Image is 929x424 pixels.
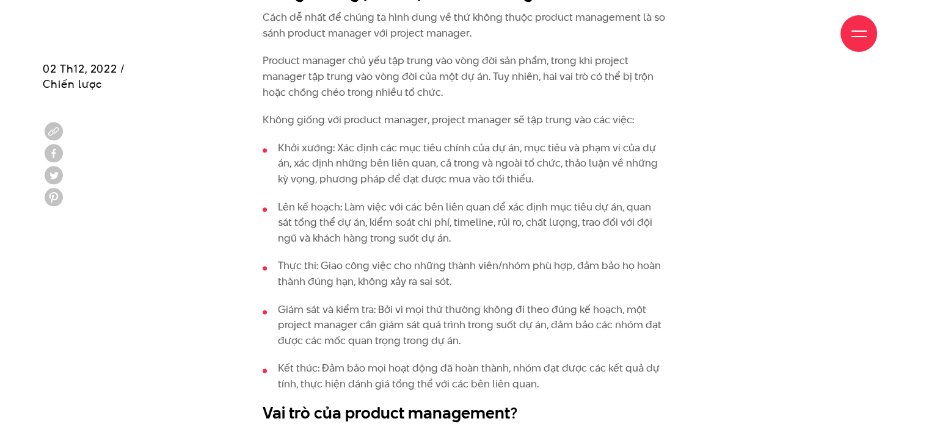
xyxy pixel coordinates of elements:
[263,53,666,100] p: Product manager chủ yếu tập trung vào vòng đời sản phẩm, trong khi project manager tập trung vào ...
[263,361,666,392] li: Kết thúc: Đảm bảo mọi hoạt động đã hoàn thành, nhóm đạt được các kết quả dự tính, thực hiện đánh ...
[263,112,666,128] p: Không giống với product manager, project manager sẽ tập trung vào các việc:
[263,302,666,349] li: Giám sát và kiểm tra: Bởi vì mọi thứ thường không đi theo đúng kế hoạch, một project manager cần ...
[263,199,666,246] li: Lên kế hoạch: Làm việc với các bên liên quan để xác định mục tiêu dự án, quan sát tổng thể dự án,...
[263,140,666,187] li: Khởi xướng: Xác định các mục tiêu chính của dự án, mục tiêu và phạm vi của dự án, xác định những ...
[263,258,666,289] li: Thực thi: Giao công việc cho những thành viên/nhóm phù hợp, đảm bảo họ hoàn thành đúng hạn, không...
[43,61,125,92] span: 02 Th12, 2022 / Chiến lược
